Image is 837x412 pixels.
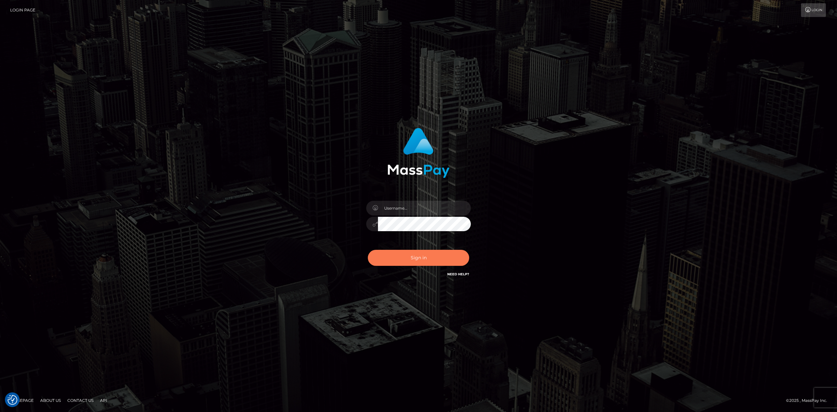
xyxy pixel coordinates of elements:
a: Login Page [10,3,35,17]
button: Consent Preferences [8,395,17,405]
a: Login [801,3,826,17]
button: Sign in [368,250,469,266]
input: Username... [378,201,471,215]
a: About Us [38,395,63,405]
a: Need Help? [447,272,469,276]
img: Revisit consent button [8,395,17,405]
a: Contact Us [65,395,96,405]
img: MassPay Login [387,128,450,178]
div: © 2025 , MassPay Inc. [786,397,832,404]
a: Homepage [7,395,36,405]
a: API [97,395,110,405]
